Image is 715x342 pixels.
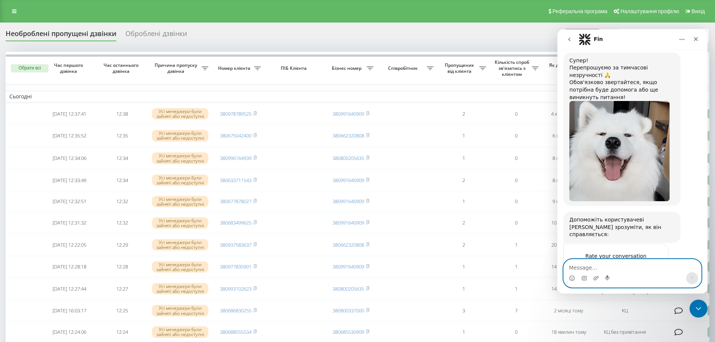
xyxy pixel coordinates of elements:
[220,132,251,139] a: 380675042400
[43,234,96,255] td: [DATE] 12:22:05
[96,104,148,124] td: 12:38
[43,125,96,146] td: [DATE] 12:35:52
[333,110,364,117] a: 380991640909
[490,170,542,190] td: 0
[125,30,187,41] div: Оброблені дзвінки
[333,307,364,314] a: 380800337000
[542,170,595,190] td: 8 хвилин тому
[437,322,490,342] td: 1
[43,148,96,169] td: [DATE] 12:34:06
[129,243,141,255] button: Send a message…
[49,62,90,74] span: Час першого дзвінка
[6,214,144,268] div: Fin says…
[381,65,427,71] span: Співробітник
[152,130,208,141] div: Усі менеджери були зайняті або недоступні
[542,257,595,277] td: 14 хвилин тому
[490,234,542,255] td: 1
[437,257,490,277] td: 1
[43,192,96,212] td: [DATE] 12:32:51
[542,104,595,124] td: 4 хвилини тому
[43,104,96,124] td: [DATE] 12:37:41
[490,301,542,321] td: 7
[437,148,490,169] td: 1
[220,219,251,226] a: 380683499625
[441,62,479,74] span: Пропущених від клієнта
[12,246,18,252] button: Emoji picker
[490,213,542,233] td: 0
[6,30,116,41] div: Необроблені пропущені дзвінки
[271,65,318,71] span: ПІБ Клієнта
[43,278,96,299] td: [DATE] 12:27:44
[216,65,254,71] span: Номер клієнта
[328,65,367,71] span: Бізнес номер
[333,285,364,292] a: 380800205635
[6,230,144,243] textarea: Message…
[43,170,96,190] td: [DATE] 12:33:49
[542,213,595,233] td: 10 хвилин тому
[220,285,251,292] a: 380993102623
[333,198,364,205] a: 380991640909
[24,246,30,252] button: Gif picker
[437,104,490,124] td: 2
[595,301,655,321] td: КЦ
[689,300,707,318] iframe: Intercom live chat
[96,192,148,212] td: 12:32
[220,155,251,161] a: 380996164939
[96,257,148,277] td: 12:28
[490,322,542,342] td: 0
[542,125,595,146] td: 6 хвилин тому
[43,322,96,342] td: [DATE] 12:24:06
[490,192,542,212] td: 0
[96,213,148,233] td: 12:32
[542,234,595,255] td: 20 хвилин тому
[220,307,251,314] a: 380686830255
[542,301,595,321] td: 2 місяці тому
[542,148,595,169] td: 8 хвилин тому
[333,219,364,226] a: 380991640909
[437,301,490,321] td: 3
[490,278,542,299] td: 1
[552,8,608,14] span: Реферальна програма
[43,301,96,321] td: [DATE] 16:03:17
[542,322,595,342] td: 18 хвилин тому
[48,246,54,252] button: Start recording
[437,213,490,233] td: 2
[333,263,364,270] a: 380991640909
[43,257,96,277] td: [DATE] 12:28:18
[96,125,148,146] td: 12:35
[494,59,532,77] span: Кількість спроб зв'язатись з клієнтом
[96,170,148,190] td: 12:34
[43,213,96,233] td: [DATE] 12:31:32
[437,234,490,255] td: 2
[96,148,148,169] td: 12:34
[542,278,595,299] td: 14 хвилин тому
[333,155,364,161] a: 380800205635
[490,257,542,277] td: 1
[152,175,208,186] div: Усі менеджери були зайняті або недоступні
[333,328,364,335] a: 380685530909
[152,283,208,294] div: Усі менеджери були зайняті або недоступні
[220,328,251,335] a: 380688555534
[96,234,148,255] td: 12:29
[333,241,364,248] a: 380662320808
[437,278,490,299] td: 1
[152,305,208,316] div: Усі менеджери були зайняті або недоступні
[152,108,208,119] div: Усі менеджери були зайняті або недоступні
[490,125,542,146] td: 0
[220,110,251,117] a: 380978789525
[152,261,208,273] div: Усі менеджери були зайняті або недоступні
[14,222,103,231] div: Rate your conversation
[333,132,364,139] a: 380662320808
[220,241,251,248] a: 380937583637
